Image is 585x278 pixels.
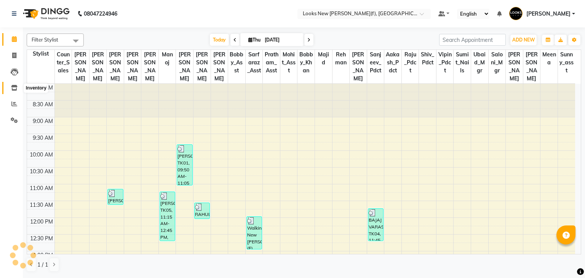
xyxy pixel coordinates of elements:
[384,50,401,75] span: Aakash_Pdct
[315,50,332,67] span: Majid
[523,50,540,83] span: [PERSON_NAME]
[107,50,124,83] span: [PERSON_NAME]
[90,50,107,83] span: [PERSON_NAME]
[29,235,54,243] div: 12:30 PM
[506,50,523,83] span: [PERSON_NAME]
[489,50,506,75] span: Saloni_Mgr
[141,50,158,83] span: [PERSON_NAME]
[439,34,506,46] input: Search Appointment
[108,189,123,205] div: [PERSON_NAME], TK02, 11:10 AM-11:40 AM, Stylist Cut(F) (₹1200)
[27,50,54,58] div: Stylist
[32,37,58,43] span: Filter Stylist
[211,50,228,83] span: [PERSON_NAME]
[28,184,54,192] div: 11:00 AM
[297,50,315,75] span: Bobby_Khan
[510,35,537,45] button: ADD NEW
[195,203,209,219] div: RAHUL ., TK03, 11:35 AM-12:05 PM, Eyebrows & Upperlips (₹100)
[540,50,558,67] span: Meena
[124,50,141,83] span: [PERSON_NAME]
[454,50,471,75] span: Sumit_Nails
[368,209,383,241] div: BAJAJ VARASHA, TK04, 11:45 AM-12:45 PM, Foot Prints Pedicure(F) (₹1000)
[247,217,262,249] div: WalkinClient New [PERSON_NAME](F), TK06, 12:00 PM-01:00 PM, K Shampoo Conditioning(F) (₹550),Iron...
[228,50,245,75] span: Bobby_Asst
[177,145,192,185] div: [PERSON_NAME], TK01, 09:50 AM-11:05 AM, Eyebrows & Upperlips (₹100),Chin Threading (₹80),Lower Li...
[512,37,535,43] span: ADD NEW
[367,50,384,75] span: Sanjeev_Pdct
[29,218,54,226] div: 12:00 PM
[471,50,488,75] span: Ubaid_Mgr
[553,248,577,270] iframe: chat widget
[24,84,48,93] div: Inventory
[262,34,300,46] input: 2025-09-04
[246,50,263,75] span: Sarfaraz_Asst
[332,50,350,67] span: Rehman
[31,134,54,142] div: 9:30 AM
[350,50,367,83] span: [PERSON_NAME]
[193,50,211,83] span: [PERSON_NAME]
[263,50,280,75] span: Pratham_Asst
[19,3,72,24] img: logo
[28,201,54,209] div: 11:30 AM
[31,117,54,125] div: 9:00 AM
[160,192,175,241] div: [PERSON_NAME], TK05, 11:15 AM-12:45 PM, Hair Upstyling(F)* (₹1000),K Shampoo Conditioning(F) (₹550)
[159,50,176,67] span: Manoj
[419,50,436,67] span: Shiv_Pdct
[176,50,193,83] span: [PERSON_NAME]
[246,37,262,43] span: Thu
[55,50,72,75] span: Counter_Sales
[31,101,54,109] div: 8:30 AM
[84,3,117,24] b: 08047224946
[37,261,48,269] span: 1 / 1
[402,50,419,75] span: Raju_Pdct
[436,50,454,75] span: Vipin_Pdct
[210,34,229,46] span: Today
[72,50,89,83] span: [PERSON_NAME]
[280,50,297,75] span: Mohit_Asst
[28,151,54,159] div: 10:00 AM
[558,50,575,75] span: Sunny_asst
[28,168,54,176] div: 10:30 AM
[32,251,54,259] div: 1:00 PM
